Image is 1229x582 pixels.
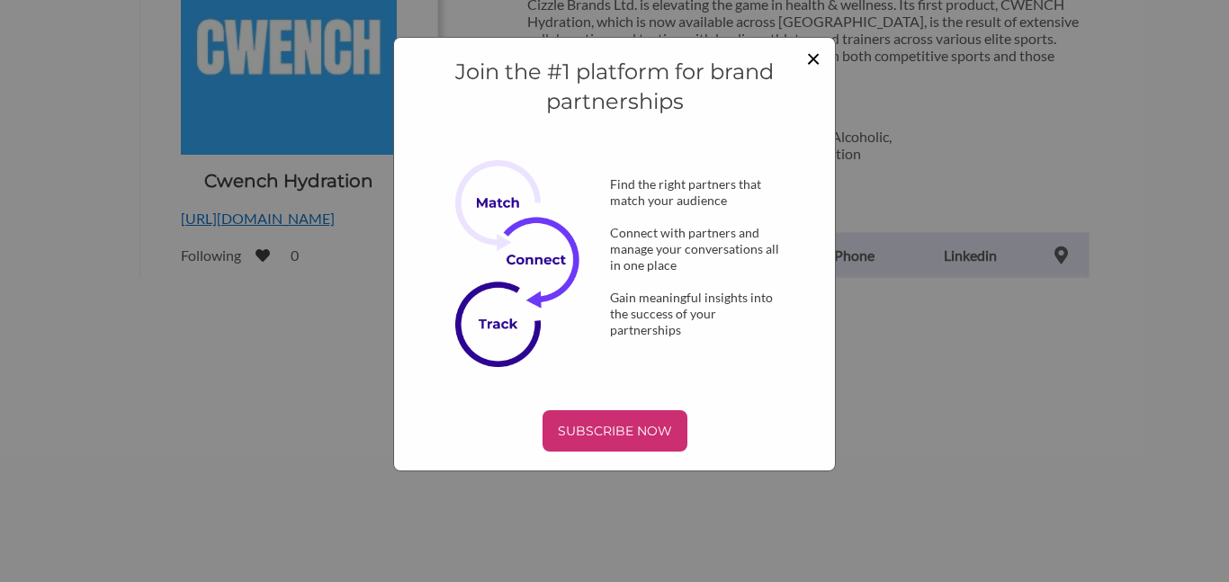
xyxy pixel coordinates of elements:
[581,176,816,209] div: Find the right partners that match your audience
[550,417,680,444] p: SUBSCRIBE NOW
[413,410,816,452] a: SUBSCRIBE NOW
[581,225,816,273] div: Connect with partners and manage your conversations all in one place
[806,42,821,73] span: ×
[413,57,816,117] h4: Join the #1 platform for brand partnerships
[455,160,597,367] img: Subscribe Now Image
[806,45,821,70] button: Close modal
[581,290,816,338] div: Gain meaningful insights into the success of your partnerships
